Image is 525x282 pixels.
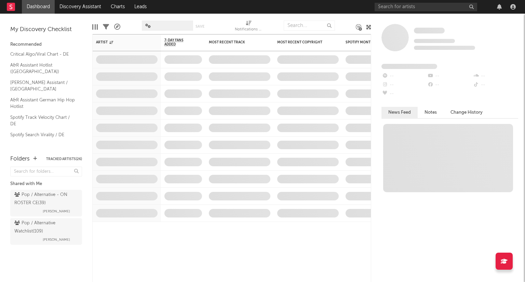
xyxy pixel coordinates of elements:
div: -- [473,81,518,89]
a: A&R Assistant German Hip Hop Hotlist [10,96,75,110]
a: Apple Top 200 / DE [10,142,75,149]
div: Filters [103,17,109,37]
input: Search... [284,20,335,31]
div: Notifications (Artist) [235,17,262,37]
span: 0 fans last week [414,46,475,50]
div: -- [427,81,472,89]
button: Notes [418,107,444,118]
span: Fans Added by Platform [381,64,437,69]
div: A&R Pipeline [114,17,120,37]
div: Most Recent Track [209,40,260,44]
div: Artist [96,40,147,44]
span: Some Artist [414,28,445,33]
div: -- [381,89,427,98]
span: [PERSON_NAME] [43,236,70,244]
span: Tracking Since: [DATE] [414,39,455,43]
button: Tracked Artists(26) [46,157,82,161]
div: Pop / Alternative - ON ROSTER CE ( 39 ) [14,191,76,207]
a: Pop / Alternative - ON ROSTER CE(39)[PERSON_NAME] [10,190,82,216]
a: Critical Algo/Viral Chart - DE [10,51,75,58]
a: Spotify Search Virality / DE [10,131,75,139]
div: My Discovery Checklist [10,26,82,34]
div: -- [381,81,427,89]
div: Most Recent Copyright [277,40,328,44]
a: [PERSON_NAME] Assistant / [GEOGRAPHIC_DATA] [10,79,75,93]
div: Spotify Monthly Listeners [346,40,397,44]
div: -- [427,72,472,81]
input: Search for artists [375,3,477,11]
span: [PERSON_NAME] [43,207,70,215]
div: Pop / Alternative Watchlist ( 109 ) [14,219,76,236]
div: Edit Columns [92,17,98,37]
div: Recommended [10,41,82,49]
button: News Feed [381,107,418,118]
a: A&R Assistant Hotlist ([GEOGRAPHIC_DATA]) [10,61,75,75]
input: Search for folders... [10,167,82,177]
div: Shared with Me [10,180,82,188]
a: Some Artist [414,27,445,34]
span: 7-Day Fans Added [164,38,192,46]
a: Spotify Track Velocity Chart / DE [10,114,75,128]
div: -- [473,72,518,81]
div: Notifications (Artist) [235,26,262,34]
a: Pop / Alternative Watchlist(109)[PERSON_NAME] [10,218,82,245]
button: Change History [444,107,489,118]
div: -- [381,72,427,81]
div: Folders [10,155,30,163]
button: Save [196,25,204,28]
